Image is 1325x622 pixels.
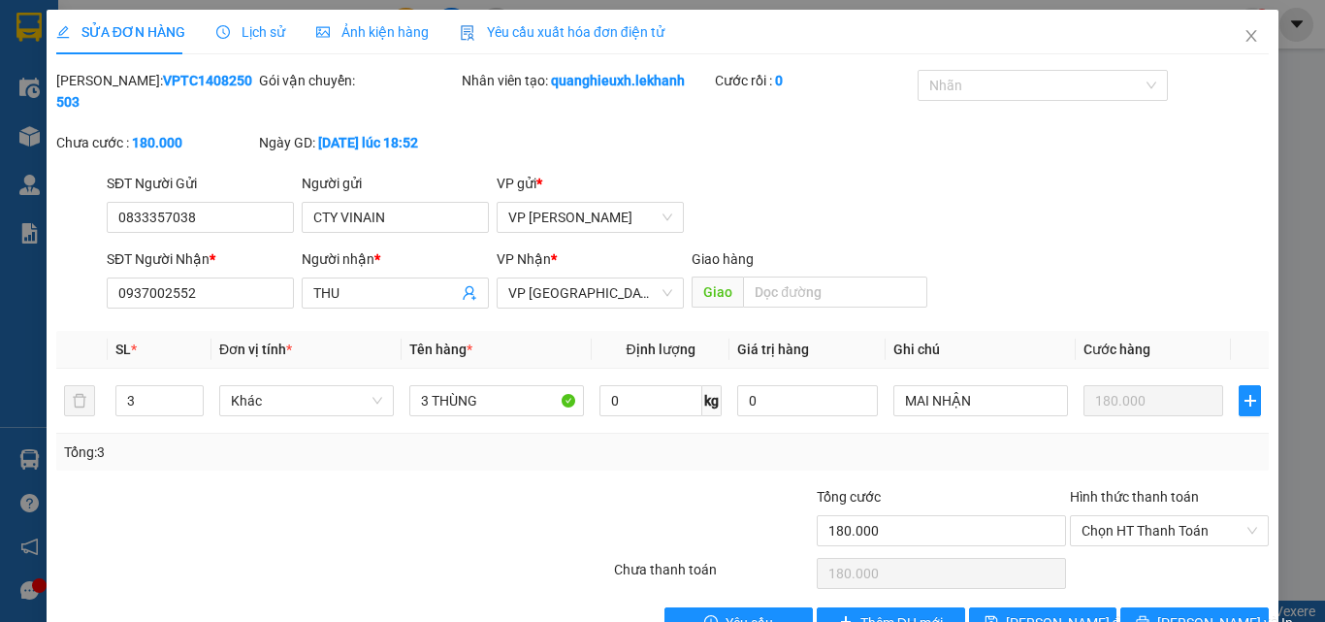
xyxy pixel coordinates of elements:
div: Chưa cước : [56,132,255,153]
span: VP Ninh Sơn [508,278,672,308]
b: 0 [775,73,783,88]
div: VP gửi [497,173,684,194]
div: 0937002552 [185,86,382,114]
span: VP Nhận [497,251,551,267]
div: Người gửi [302,173,489,194]
input: VD: Bàn, Ghế [409,385,584,416]
span: edit [56,25,70,39]
span: Nhận: [185,18,232,39]
span: Lịch sử [216,24,285,40]
b: quanghieuxh.lekhanh [551,73,685,88]
label: Hình thức thanh toán [1070,489,1199,505]
span: picture [316,25,330,39]
button: Close [1224,10,1278,64]
img: icon [460,25,475,41]
span: Ảnh kiện hàng [316,24,429,40]
input: Dọc đường [743,277,927,308]
div: CTY VINAIN [16,63,172,86]
input: 0 [1083,385,1223,416]
div: 0833357038 [16,86,172,114]
input: Ghi Chú [893,385,1068,416]
span: user-add [462,285,477,301]
span: Giá trị hàng [737,342,809,357]
span: Yêu cầu xuất hóa đơn điện tử [460,24,664,40]
span: Cước hàng [1083,342,1150,357]
button: delete [64,385,95,416]
span: Tổng cước [817,489,881,505]
div: SĐT Người Gửi [107,173,294,194]
span: SL [115,342,131,357]
span: Định lượng [626,342,695,357]
div: Gói vận chuyển: [259,70,458,91]
div: Chưa thanh toán [612,559,815,593]
b: [DATE] lúc 18:52 [318,135,418,150]
div: Cước rồi : [715,70,914,91]
div: Người nhận [302,248,489,270]
span: SỬA ĐƠN HÀNG [56,24,185,40]
span: Giao [692,277,743,308]
span: CC : [182,130,210,150]
div: VP [GEOGRAPHIC_DATA] [185,16,382,63]
b: 180.000 [132,135,182,150]
div: THU [185,63,382,86]
span: plus [1240,393,1260,409]
div: [PERSON_NAME]: [56,70,255,113]
button: plus [1239,385,1261,416]
span: kg [702,385,722,416]
span: Khác [231,386,382,415]
span: Chọn HT Thanh Toán [1082,516,1257,545]
th: Ghi chú [886,331,1076,369]
div: Ngày GD: [259,132,458,153]
div: Tổng: 3 [64,442,513,463]
span: VP Tân Bình [508,203,672,232]
div: 180.000 [182,125,384,152]
div: VP [PERSON_NAME] [16,16,172,63]
span: Giao hàng [692,251,754,267]
span: Tên hàng [409,342,472,357]
div: Nhân viên tạo: [462,70,711,91]
span: close [1244,28,1259,44]
span: Gửi: [16,18,47,39]
span: clock-circle [216,25,230,39]
div: SĐT Người Nhận [107,248,294,270]
span: Đơn vị tính [219,342,292,357]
